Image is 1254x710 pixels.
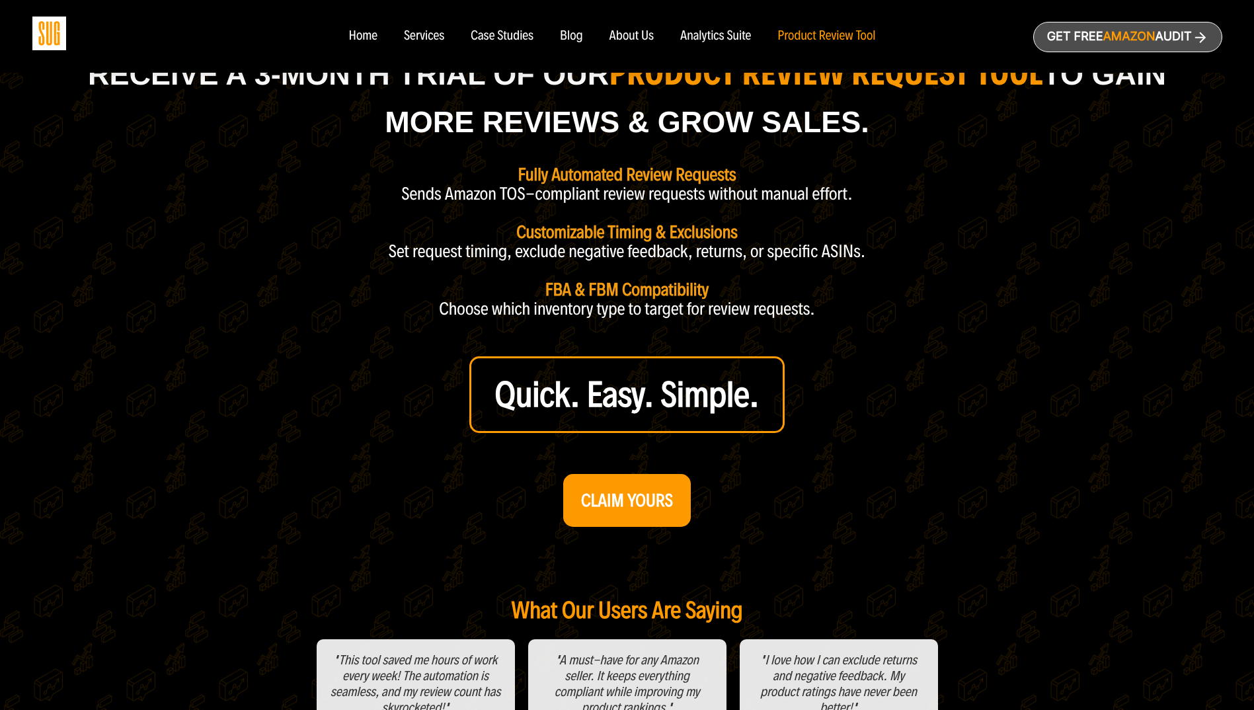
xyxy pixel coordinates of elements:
strong: Quick. Easy. Simple. [495,374,760,416]
h1: Receive a 3-month trial of our to Gain More Reviews & Grow Sales. [73,50,1181,146]
a: Case Studies [471,29,533,44]
a: Quick. Easy. Simple. [469,356,785,433]
strong: Customizable Timing & Exclusions [516,221,738,243]
a: CLAIM YOURS [563,474,691,527]
a: Services [404,29,444,44]
span: Amazon [1103,30,1155,44]
strong: Fully Automated Review Requests [518,164,736,185]
strong: CLAIM YOURS [581,490,673,511]
a: Blog [560,29,583,44]
h2: What Our Users Are Saying [126,598,1129,623]
a: About Us [609,29,654,44]
a: Home [348,29,377,44]
strong: product Review Request Tool [609,53,1042,93]
a: Get freeAmazonAudit [1033,22,1222,52]
p: Sends Amazon TOS-compliant review requests without manual effort. [401,184,853,204]
a: Analytics Suite [680,29,751,44]
p: Choose which inventory type to target for review requests. [439,299,815,319]
img: Sug [32,17,66,50]
a: Product Review Tool [777,29,875,44]
strong: FBA & FBM Compatibility [545,279,709,300]
p: Set request timing, exclude negative feedback, returns, or specific ASINs. [389,242,866,261]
